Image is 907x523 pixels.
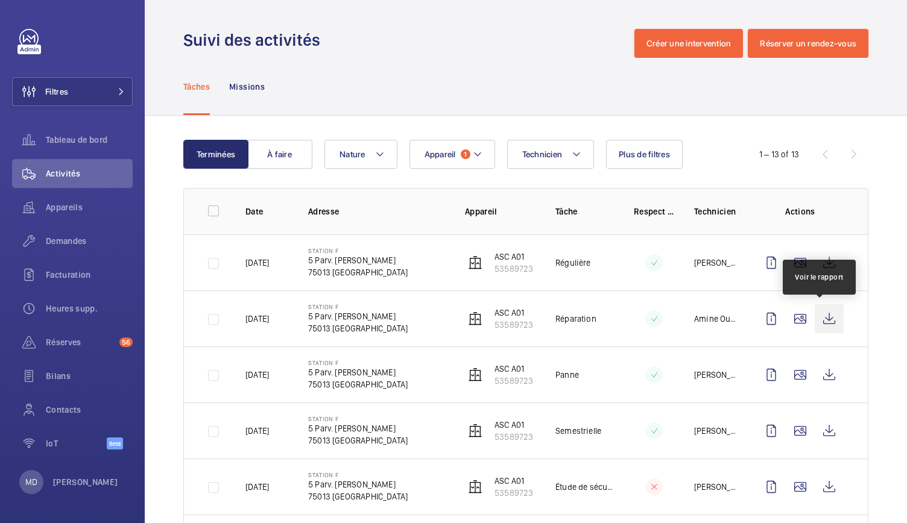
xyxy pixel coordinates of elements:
p: 5 Parv. [PERSON_NAME] [308,422,408,434]
p: Amine Ourchid [694,313,738,325]
p: 75013 [GEOGRAPHIC_DATA] [308,266,408,278]
span: Nature [340,149,365,159]
p: Adresse [308,205,446,218]
p: Tâche [555,205,615,218]
button: À faire [247,140,312,169]
p: [DATE] [245,313,269,325]
p: 53589723 [495,319,533,331]
img: elevator.svg [468,480,482,494]
div: Voir le rapport [795,272,844,283]
p: Respect délai [634,205,675,218]
p: 53589723 [495,431,533,443]
button: Appareil1 [409,140,495,169]
p: Technicien [694,205,738,218]
p: Station F [308,471,408,478]
p: ASC A01 [495,251,533,263]
span: Bilans [46,370,133,382]
p: 75013 [GEOGRAPHIC_DATA] [308,434,408,446]
span: Heures supp. [46,302,133,315]
span: Plus de filtres [619,149,670,159]
p: 53589723 [495,487,533,499]
img: elevator.svg [468,368,482,382]
button: Créer une intervention [634,29,744,58]
p: Panne [555,369,579,381]
img: elevator.svg [468,424,482,438]
p: [DATE] [245,257,269,269]
p: Date [245,205,289,218]
button: Réserver un rendez-vous [748,29,868,58]
span: 56 [119,337,133,347]
span: Activités [46,168,133,180]
p: ASC A01 [495,307,533,319]
img: elevator.svg [468,255,482,270]
span: 1 [461,149,470,159]
p: [PERSON_NAME] [694,425,738,437]
span: IoT [46,437,107,449]
p: Station F [308,303,408,310]
span: Appareil [425,149,456,159]
p: Station F [308,415,408,422]
h1: Suivi des activités [183,29,327,51]
button: Technicien [507,140,595,169]
p: [PERSON_NAME] [53,476,118,488]
p: Appareil [465,205,536,218]
span: Tableau de bord [46,134,133,146]
button: Filtres [12,77,133,106]
p: Actions [757,205,844,218]
p: Missions [229,81,265,93]
span: Facturation [46,269,133,281]
p: 53589723 [495,263,533,275]
p: Réparation [555,313,596,325]
button: Terminées [183,140,248,169]
p: Semestrielle [555,425,601,437]
p: [PERSON_NAME] [694,481,738,493]
p: [DATE] [245,425,269,437]
span: Appareils [46,201,133,213]
span: Demandes [46,235,133,247]
p: 75013 [GEOGRAPHIC_DATA] [308,490,408,503]
p: 5 Parv. [PERSON_NAME] [308,254,408,266]
div: 1 – 13 of 13 [759,148,799,160]
p: [PERSON_NAME] [694,257,738,269]
p: 5 Parv. [PERSON_NAME] [308,366,408,378]
p: ASC A01 [495,475,533,487]
p: Tâches [183,81,210,93]
p: 53589723 [495,375,533,387]
p: [DATE] [245,481,269,493]
p: Régulière [555,257,591,269]
img: elevator.svg [468,312,482,326]
span: Beta [107,437,123,449]
span: Réserves [46,336,115,348]
p: Station F [308,359,408,366]
button: Nature [324,140,397,169]
span: Contacts [46,404,133,416]
p: Étude de sécurité [555,481,615,493]
p: 5 Parv. [PERSON_NAME] [308,310,408,322]
p: 75013 [GEOGRAPHIC_DATA] [308,322,408,334]
span: Filtres [45,86,68,98]
p: [DATE] [245,369,269,381]
p: [PERSON_NAME] [694,369,738,381]
p: 5 Parv. [PERSON_NAME] [308,478,408,490]
p: ASC A01 [495,419,533,431]
p: ASC A01 [495,363,533,375]
p: Station F [308,247,408,254]
p: 75013 [GEOGRAPHIC_DATA] [308,378,408,390]
span: Technicien [522,149,563,159]
p: MD [25,476,37,488]
button: Plus de filtres [606,140,683,169]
